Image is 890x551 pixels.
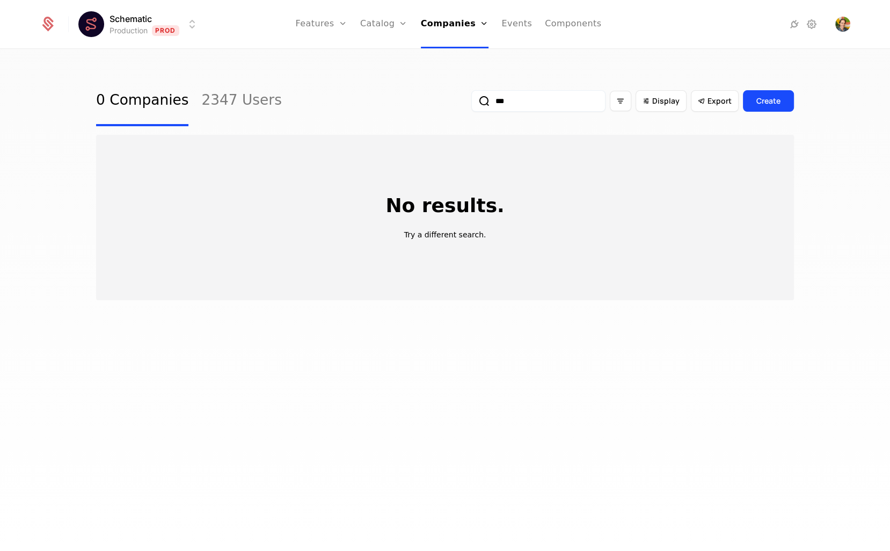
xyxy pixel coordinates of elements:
[691,90,739,112] button: Export
[82,12,199,36] button: Select environment
[756,96,780,106] div: Create
[707,96,732,106] span: Export
[110,12,152,25] span: Schematic
[652,96,680,106] span: Display
[201,76,281,126] a: 2347 Users
[152,25,179,36] span: Prod
[835,17,850,32] img: Ben Papillon
[385,195,504,216] p: No results.
[404,229,486,240] p: Try a different search.
[835,17,850,32] button: Open user button
[788,18,801,31] a: Integrations
[110,25,148,36] div: Production
[743,90,794,112] button: Create
[805,18,818,31] a: Settings
[96,76,188,126] a: 0 Companies
[636,90,687,112] button: Display
[78,11,104,37] img: Schematic
[610,91,631,111] button: Filter options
